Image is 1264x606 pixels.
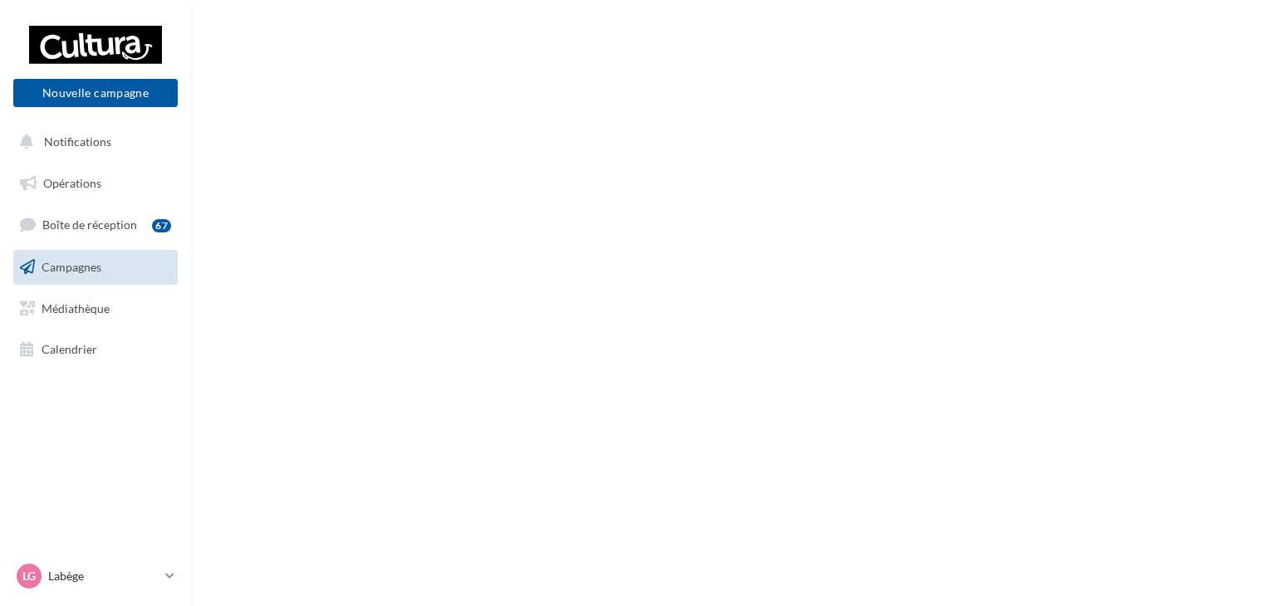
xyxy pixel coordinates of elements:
a: Calendrier [10,332,181,367]
a: Boîte de réception67 [10,207,181,242]
span: Opérations [43,176,101,190]
a: Médiathèque [10,291,181,326]
p: Labège [48,568,159,584]
button: Notifications [10,125,174,159]
span: Campagnes [42,260,101,274]
a: Opérations [10,166,181,201]
a: Lg Labège [13,560,178,592]
span: Boîte de réception [42,217,137,232]
span: Notifications [44,134,111,149]
button: Nouvelle campagne [13,79,178,107]
span: Lg [22,568,36,584]
span: Médiathèque [42,301,110,315]
div: 67 [152,219,171,232]
span: Calendrier [42,342,97,356]
a: Campagnes [10,250,181,285]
